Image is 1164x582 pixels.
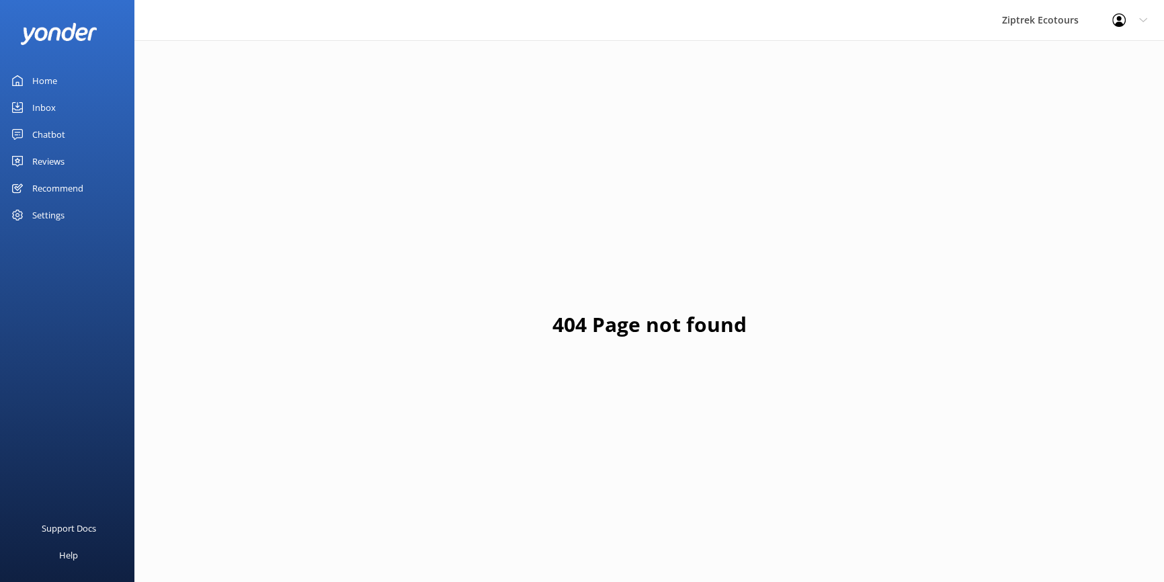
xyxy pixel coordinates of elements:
[42,515,96,542] div: Support Docs
[32,67,57,94] div: Home
[20,23,97,45] img: yonder-white-logo.png
[32,175,83,202] div: Recommend
[32,202,65,228] div: Settings
[32,148,65,175] div: Reviews
[32,121,65,148] div: Chatbot
[32,94,56,121] div: Inbox
[552,308,747,341] h1: 404 Page not found
[59,542,78,569] div: Help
